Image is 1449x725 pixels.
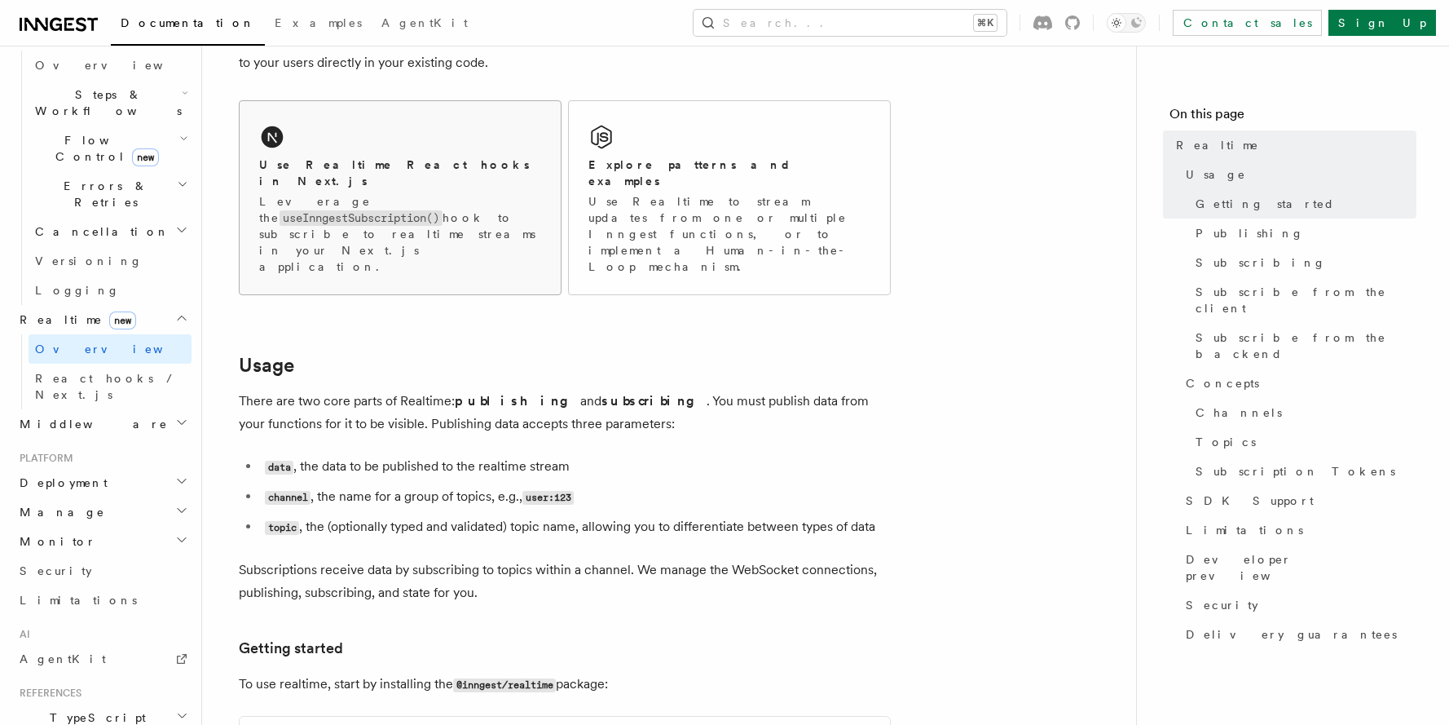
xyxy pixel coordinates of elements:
a: Security [1179,590,1416,620]
a: SDK Support [1179,486,1416,515]
span: Monitor [13,533,96,550]
a: Developer preview [1179,545,1416,590]
span: Subscribing [1196,254,1326,271]
h2: Use Realtime React hooks in Next.js [259,157,541,189]
a: Publishing [1189,219,1416,248]
code: useInngestSubscription() [280,210,443,226]
p: Leverage the hook to subscribe to realtime streams in your Next.js application. [259,193,541,275]
span: Limitations [20,594,137,607]
span: Middleware [13,416,168,432]
a: Delivery guarantees [1179,620,1416,649]
span: Developer preview [1186,551,1416,584]
span: Cancellation [29,223,170,240]
a: Limitations [13,586,192,615]
p: Use Realtime to stream updates from one or multiple Inngest functions, or to implement a Human-in... [588,193,870,275]
span: Subscribe from the backend [1196,329,1416,362]
a: Use Realtime React hooks in Next.jsLeverage theuseInngestSubscription()hook to subscribe to realt... [239,100,562,295]
p: There are two core parts of Realtime: and . You must publish data from your functions for it to b... [239,390,891,435]
a: Contact sales [1173,10,1322,36]
span: Steps & Workflows [29,86,182,119]
a: Concepts [1179,369,1416,398]
a: Overview [29,334,192,364]
span: Publishing [1196,225,1304,241]
div: Realtimenew [13,334,192,409]
span: Platform [13,452,73,465]
kbd: ⌘K [974,15,997,31]
a: Getting started [239,637,343,660]
a: Realtime [1169,130,1416,160]
span: Subscription Tokens [1196,463,1395,480]
a: React hooks / Next.js [29,364,192,409]
span: Documentation [121,16,255,29]
span: References [13,687,81,700]
span: Limitations [1186,522,1303,538]
span: Manage [13,504,105,520]
a: Subscribing [1189,248,1416,277]
a: Sign Up [1328,10,1436,36]
button: Monitor [13,527,192,556]
a: Security [13,556,192,586]
span: new [109,312,136,329]
span: Channels [1196,404,1282,421]
p: To use realtime, start by installing the package: [239,673,891,696]
a: Topics [1189,427,1416,457]
span: React hooks / Next.js [35,372,179,401]
h4: On this page [1169,104,1416,130]
a: Explore patterns and examplesUse Realtime to stream updates from one or multiple Inngest function... [568,100,891,295]
li: , the data to be published to the realtime stream [260,455,891,479]
p: Subscriptions receive data by subscribing to topics within a channel. We manage the WebSocket con... [239,559,891,604]
span: Topics [1196,434,1256,450]
button: Toggle dark mode [1107,13,1146,33]
span: SDK Support [1186,493,1314,509]
span: Errors & Retries [29,178,177,210]
span: Usage [1186,166,1246,183]
button: Errors & Retries [29,171,192,217]
span: Overview [35,59,203,72]
a: Logging [29,276,192,305]
a: Subscribe from the backend [1189,323,1416,369]
strong: subscribing [601,393,707,409]
a: Getting started [1189,189,1416,219]
span: Realtime [13,312,136,328]
code: topic [265,521,299,535]
button: Middleware [13,409,192,439]
span: AgentKit [381,16,468,29]
span: AgentKit [20,652,106,665]
span: Subscribe from the client [1196,284,1416,316]
li: , the (optionally typed and validated) topic name, allowing you to differentiate between types of... [260,515,891,539]
h2: Explore patterns and examples [588,157,870,189]
button: Realtimenew [13,305,192,334]
button: Deployment [13,468,192,497]
a: Documentation [111,5,265,46]
code: @inngest/realtime [453,679,556,692]
button: Flow Controlnew [29,126,192,171]
span: Security [20,564,92,577]
span: AI [13,628,30,641]
li: , the name for a group of topics, e.g., [260,485,891,509]
a: Usage [1179,160,1416,189]
button: Cancellation [29,217,192,246]
span: Deployment [13,475,108,491]
span: Concepts [1186,375,1259,391]
a: Subscription Tokens [1189,457,1416,486]
code: channel [265,491,310,505]
a: AgentKit [13,644,192,674]
a: Subscribe from the client [1189,277,1416,323]
a: Channels [1189,398,1416,427]
span: Delivery guarantees [1186,626,1397,643]
span: new [132,148,159,166]
button: Steps & Workflows [29,80,192,126]
span: Security [1186,597,1258,613]
span: Logging [35,284,120,297]
span: Examples [275,16,362,29]
span: Getting started [1196,196,1335,212]
button: Manage [13,497,192,527]
span: Versioning [35,254,143,267]
div: Inngest Functions [13,51,192,305]
a: Versioning [29,246,192,276]
span: Overview [35,343,203,356]
a: Examples [265,5,372,44]
code: user:123 [522,491,574,505]
a: AgentKit [372,5,478,44]
a: Limitations [1179,515,1416,545]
